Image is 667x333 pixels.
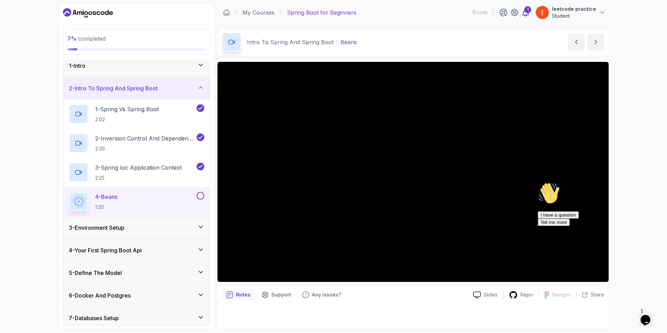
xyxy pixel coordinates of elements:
[536,6,549,19] img: user profile image
[63,262,210,284] button: 5-Define The Model
[3,21,69,26] span: Hi! How can we help?
[95,145,195,152] p: 2:39
[340,38,357,46] p: Beans
[95,134,195,143] p: 2 - Inversion Control And Dependency Injection
[217,62,609,282] iframe: 5 - Beans
[287,8,356,17] p: Spring Boot for Beginners
[69,224,124,232] h3: 3 - Environment Setup
[69,314,119,322] h3: 7 - Databases Setup
[95,163,182,172] p: 3 - Spring Ioc Application Context
[95,193,117,201] p: 4 - Beans
[67,35,77,42] span: 7 %
[3,3,25,25] img: :wave:
[69,133,204,153] button: 2-Inversion Control And Dependency Injection2:39
[247,38,333,46] p: Intro To Spring And Spring Boot
[638,305,660,326] iframe: chat widget
[69,62,85,70] h3: 1 - Intro
[236,291,250,298] p: Notes
[568,34,585,50] button: previous content
[223,9,230,16] a: Dashboard
[63,55,210,77] button: 1-Intro
[535,6,606,19] button: user profile imageleetcode practiceStudent
[95,116,159,123] p: 2:02
[271,291,291,298] p: Support
[63,284,210,307] button: 6-Docker And Postgres
[69,269,122,277] h3: 5 - Define The Model
[63,7,113,18] a: Dashboard
[535,179,660,302] iframe: chat widget
[484,291,497,298] p: Slides
[3,39,35,47] button: Tell me more
[3,3,128,47] div: 👋Hi! How can we help?I have a questionTell me more
[552,13,596,19] p: Student
[3,32,44,39] button: I have a question
[63,307,210,329] button: 7-Databases Setup
[472,9,488,16] p: 1 Points
[95,174,182,181] p: 2:25
[67,35,106,42] span: completed
[312,291,341,298] p: Any issues?
[63,239,210,261] button: 4-Your First Spring Boot Api
[69,163,204,182] button: 3-Spring Ioc Application Context2:25
[524,6,531,13] div: 1
[95,204,117,211] p: 1:20
[242,8,274,17] a: My Courses
[95,105,159,113] p: 1 - Spring Vs Spring Boot
[63,217,210,239] button: 3-Environment Setup
[520,291,533,298] p: Repo
[257,289,295,300] button: Support button
[552,6,596,13] p: leetcode practice
[69,291,131,300] h3: 6 - Docker And Postgres
[468,291,503,299] a: Slides
[503,291,538,299] a: Repo
[63,77,210,99] button: 2-Intro To Spring And Spring Boot
[521,8,530,17] a: 1
[69,192,204,211] button: 4-Beans1:20
[69,246,142,254] h3: 4 - Your First Spring Boot Api
[587,34,604,50] button: next content
[69,84,158,92] h3: 2 - Intro To Spring And Spring Boot
[222,289,255,300] button: notes button
[298,289,345,300] button: Feedback button
[69,104,204,124] button: 1-Spring Vs Spring Boot2:02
